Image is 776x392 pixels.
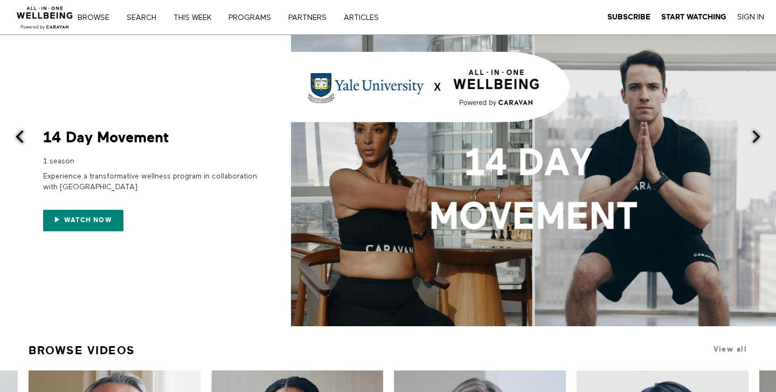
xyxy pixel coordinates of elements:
[661,13,726,21] strong: Start Watching
[737,12,764,22] a: Sign In
[123,14,168,22] a: Search
[29,339,135,362] a: Browse Videos
[340,14,390,22] a: ARTICLES
[607,13,650,21] strong: Subscribe
[170,14,223,22] a: THIS WEEK
[225,14,282,22] a: PROGRAMS
[607,12,650,22] a: Subscribe
[661,12,726,22] a: Start Watching
[285,14,338,22] a: PARTNERS
[85,12,401,23] nav: Primary
[74,14,121,22] a: Browse
[713,345,747,353] a: View all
